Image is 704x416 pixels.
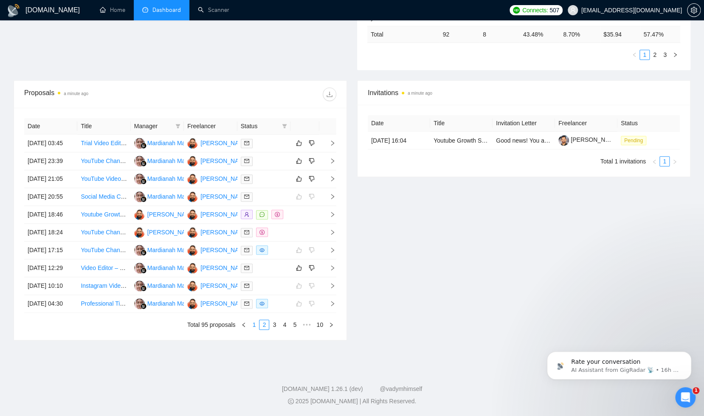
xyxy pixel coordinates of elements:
[134,228,196,235] a: AT[PERSON_NAME]
[77,277,130,295] td: Instagram Video Editor for Real Estate and Travel Content
[294,138,304,148] button: like
[300,320,313,330] span: •••
[670,156,680,166] button: right
[570,7,576,13] span: user
[134,139,205,146] a: MMMardianah Mardianah
[558,135,569,146] img: c17AIh_ouQ017qqbpv5dMJlI87Xz-ZQrLW95avSDtJqyTu-v4YmXMF36r_-N9cmn4S
[670,50,680,60] li: Next Page
[549,6,559,15] span: 507
[326,320,336,330] li: Next Page
[187,139,249,146] a: AT[PERSON_NAME]
[141,178,146,184] img: gigradar-bm.png
[187,264,249,271] a: AT[PERSON_NAME]
[621,136,646,145] span: Pending
[24,188,77,206] td: [DATE] 20:55
[639,50,650,60] li: 1
[134,193,205,200] a: MMMardianah Mardianah
[244,212,249,217] span: user-add
[134,191,145,202] img: MM
[187,245,198,256] img: AT
[259,320,269,330] li: 2
[77,242,130,259] td: YouTube Channel Seeking Talented Video Editor / Animator for Long-Form Video Content
[280,320,289,329] a: 4
[147,174,205,183] div: Mardianah Mardianah
[134,245,145,256] img: MM
[534,334,704,393] iframe: Intercom notifications message
[368,87,680,98] span: Invitations
[200,281,249,290] div: [PERSON_NAME]
[670,50,680,60] button: right
[672,159,677,164] span: right
[294,174,304,184] button: like
[640,26,680,42] td: 57.47 %
[7,397,697,406] div: 2025 [DOMAIN_NAME] | All Rights Reserved.
[434,137,587,144] a: Youtube Growth Strategist and Manager (Luxury Watches)
[24,87,180,101] div: Proposals
[640,50,649,59] a: 1
[371,14,410,21] span: youtube health
[147,228,196,237] div: [PERSON_NAME]
[629,50,639,60] li: Previous Page
[617,115,680,132] th: Status
[141,143,146,149] img: gigradar-bm.png
[187,320,236,330] li: Total 95 proposals
[24,170,77,188] td: [DATE] 21:05
[520,26,560,42] td: 43.48 %
[187,263,198,273] img: AT
[670,156,680,166] li: Next Page
[675,387,696,408] iframe: Intercom live chat
[650,50,659,59] a: 2
[323,87,336,101] button: download
[522,6,548,15] span: Connects:
[244,247,249,253] span: mail
[244,230,249,235] span: mail
[430,115,493,132] th: Title
[152,6,181,14] span: Dashboard
[294,263,304,273] button: like
[314,320,326,329] a: 10
[134,227,145,238] img: AT
[134,157,205,164] a: MMMardianah Mardianah
[24,224,77,242] td: [DATE] 18:24
[307,138,317,148] button: dislike
[77,295,130,313] td: Professional TikTok Football Video Editor Needed
[296,157,302,164] span: like
[649,156,659,166] li: Previous Page
[77,152,130,170] td: YouTube Channel Growth Consultant
[259,320,269,329] a: 2
[147,299,205,308] div: Mardianah Mardianah
[687,7,701,14] a: setting
[323,301,335,306] span: right
[7,4,20,17] img: logo
[296,140,302,146] span: like
[323,140,335,146] span: right
[24,152,77,170] td: [DATE] 23:39
[368,132,430,149] td: [DATE] 16:04
[81,282,234,289] a: Instagram Video Editor for Real Estate and Travel Content
[64,91,88,96] time: a minute ago
[493,115,555,132] th: Invitation Letter
[259,247,265,253] span: eye
[134,175,205,182] a: MMMardianah Mardianah
[649,156,659,166] button: left
[479,26,520,42] td: 8
[200,210,249,219] div: [PERSON_NAME]
[134,138,145,149] img: MM
[241,322,246,327] span: left
[300,320,313,330] li: Next 5 Pages
[430,132,493,149] td: Youtube Growth Strategist and Manager (Luxury Watches)
[558,136,620,143] a: [PERSON_NAME]
[134,264,205,271] a: MMMardianah Mardianah
[81,247,316,253] a: YouTube Channel Seeking Talented Video Editor / Animator for Long-Form Video Content
[81,140,234,146] a: Trial Video Editor: Monthly Show (Potential Ongoing Role)
[81,175,285,182] a: YouTube Video Editor Needed for Founder Interview Series & Personal Brand
[141,250,146,256] img: gigradar-bm.png
[200,174,249,183] div: [PERSON_NAME]
[187,175,249,182] a: AT[PERSON_NAME]
[77,259,130,277] td: Video Editor – Create Catalog Ad Examples at Confect.io
[187,227,198,238] img: AT
[187,138,198,149] img: AT
[244,283,249,288] span: mail
[187,298,198,309] img: AT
